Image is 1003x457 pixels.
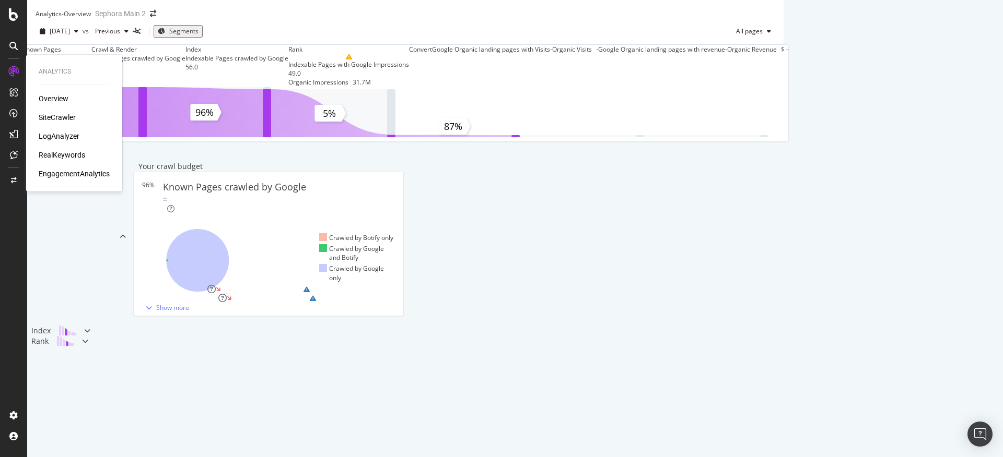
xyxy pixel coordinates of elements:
[95,8,146,19] div: Sephora Main 2
[83,27,91,35] span: vs
[39,112,76,123] a: SiteCrawler
[319,264,395,282] div: Crawled by Google only
[39,67,110,76] div: Analytics
[31,336,49,346] div: Rank
[36,9,91,18] div: Analytics - Overview
[288,45,302,54] div: Rank
[39,169,110,179] a: EngagementAnalytics
[169,194,172,205] div: -
[288,69,409,78] div: 49.0
[36,23,83,40] button: [DATE]
[432,45,550,54] div: Google Organic landing pages with Visits
[39,131,79,141] a: LogAnalyzer
[781,45,788,87] div: $ -
[288,78,348,87] div: Organic Impressions
[150,10,156,17] div: arrow-right-arrow-left
[31,149,86,326] div: Crawl & Render
[154,25,203,37] button: Segments
[444,120,462,133] text: 87%
[138,303,192,312] button: Show more
[22,54,91,63] div: Pages crawled by Botify
[319,233,394,242] div: Crawled by Botify only
[185,54,288,63] div: Indexable Pages crawled by Google
[319,244,395,262] div: Crawled by Google and Botify
[967,422,993,447] div: Open Intercom Messenger
[732,23,775,40] button: All pages
[59,326,76,335] img: block-icon
[138,161,203,172] div: Your crawl budget
[552,45,592,87] div: Organic Visits
[596,45,598,87] div: -
[409,45,432,54] div: Convert
[91,23,133,40] button: Previous
[185,45,201,54] div: Index
[91,27,120,35] span: Previous
[142,181,163,213] div: 96%
[550,45,552,87] div: -
[353,78,371,87] div: 31.7M
[156,303,189,312] div: Show more
[39,150,85,160] a: RealKeywords
[195,106,214,118] text: 96%
[163,198,167,201] img: Equal
[727,45,777,87] div: Organic Revenue
[138,294,399,303] a: Rendering Performance0%Pages Rendered Fastwarning label
[50,27,70,35] span: 2025 Sep. 2nd
[169,27,199,35] span: Segments
[304,285,364,294] div: warning label
[31,326,51,336] div: Index
[732,27,763,35] span: All pages
[323,107,336,119] text: 5%
[39,93,68,104] a: Overview
[725,45,727,87] div: -
[91,63,185,71] div: 1.1K
[310,294,370,303] div: warning label
[138,285,399,294] a: Bot Discovery Time0%Pages Crawled Quicklywarning label
[185,63,288,71] div: 56.0
[22,45,61,54] div: Known Pages
[91,45,137,54] div: Crawl & Render
[91,54,185,63] div: Known Pages crawled by Google
[57,336,74,346] img: block-icon
[598,45,725,54] div: Google Organic landing pages with revenue
[288,60,409,69] div: Indexable Pages with Google Impressions
[163,181,306,194] div: Known Pages crawled by Google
